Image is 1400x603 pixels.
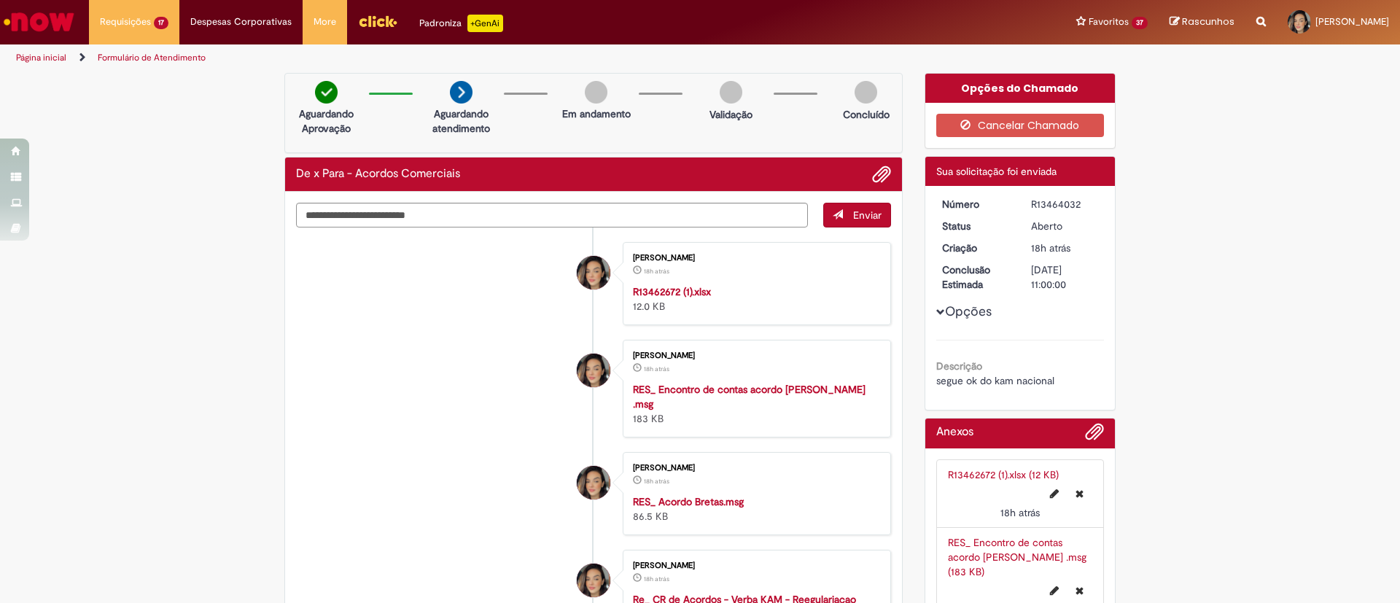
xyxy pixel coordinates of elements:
[1182,15,1234,28] span: Rascunhos
[315,81,338,104] img: check-circle-green.png
[633,285,711,298] a: R13462672 (1).xlsx
[925,74,1116,103] div: Opções do Chamado
[936,374,1054,387] span: segue ok do kam nacional
[1067,579,1092,602] button: Excluir RES_ Encontro de contas acordo G BARBOSA .msg
[931,262,1021,292] dt: Conclusão Estimada
[855,81,877,104] img: img-circle-grey.png
[1031,219,1099,233] div: Aberto
[1000,506,1040,519] span: 18h atrás
[358,10,397,32] img: click_logo_yellow_360x200.png
[1,7,77,36] img: ServiceNow
[577,354,610,387] div: Barbara Caroline Ferreira Rodrigues
[644,477,669,486] time: 29/08/2025 18:33:09
[948,536,1086,578] a: RES_ Encontro de contas acordo [PERSON_NAME] .msg (183 KB)
[931,241,1021,255] dt: Criação
[709,107,752,122] p: Validação
[633,254,876,262] div: [PERSON_NAME]
[1132,17,1148,29] span: 37
[291,106,362,136] p: Aguardando Aprovação
[872,165,891,184] button: Adicionar anexos
[720,81,742,104] img: img-circle-grey.png
[100,15,151,29] span: Requisições
[1041,482,1067,505] button: Editar nome de arquivo R13462672 (1).xlsx
[1031,241,1099,255] div: 29/08/2025 18:42:23
[633,495,744,508] a: RES_ Acordo Bretas.msg
[948,468,1059,481] a: R13462672 (1).xlsx (12 KB)
[936,165,1057,178] span: Sua solicitação foi enviada
[1031,241,1070,254] span: 18h atrás
[823,203,891,227] button: Enviar
[296,168,460,181] h2: De x Para - Acordos Comerciais Histórico de tíquete
[562,106,631,121] p: Em andamento
[1315,15,1389,28] span: [PERSON_NAME]
[644,575,669,583] time: 29/08/2025 18:33:04
[1067,482,1092,505] button: Excluir R13462672 (1).xlsx
[633,284,876,314] div: 12.0 KB
[1031,241,1070,254] time: 29/08/2025 18:42:23
[936,359,982,373] b: Descrição
[1041,579,1067,602] button: Editar nome de arquivo RES_ Encontro de contas acordo G BARBOSA .msg
[419,15,503,32] div: Padroniza
[450,81,472,104] img: arrow-next.png
[633,351,876,360] div: [PERSON_NAME]
[577,466,610,499] div: Barbara Caroline Ferreira Rodrigues
[577,256,610,289] div: Barbara Caroline Ferreira Rodrigues
[154,17,168,29] span: 17
[190,15,292,29] span: Despesas Corporativas
[1085,422,1104,448] button: Adicionar anexos
[644,477,669,486] span: 18h atrás
[843,107,890,122] p: Concluído
[577,564,610,597] div: Barbara Caroline Ferreira Rodrigues
[1170,15,1234,29] a: Rascunhos
[296,203,808,227] textarea: Digite sua mensagem aqui...
[98,52,206,63] a: Formulário de Atendimento
[1089,15,1129,29] span: Favoritos
[426,106,497,136] p: Aguardando atendimento
[314,15,336,29] span: More
[633,383,866,411] a: RES_ Encontro de contas acordo [PERSON_NAME] .msg
[467,15,503,32] p: +GenAi
[1000,506,1040,519] time: 29/08/2025 18:41:57
[936,114,1105,137] button: Cancelar Chamado
[644,365,669,373] span: 18h atrás
[633,464,876,472] div: [PERSON_NAME]
[936,426,973,439] h2: Anexos
[633,494,876,524] div: 86.5 KB
[931,197,1021,211] dt: Número
[633,561,876,570] div: [PERSON_NAME]
[585,81,607,104] img: img-circle-grey.png
[644,365,669,373] time: 29/08/2025 18:41:45
[644,575,669,583] span: 18h atrás
[11,44,922,71] ul: Trilhas de página
[16,52,66,63] a: Página inicial
[644,267,669,276] span: 18h atrás
[853,209,882,222] span: Enviar
[633,382,876,426] div: 183 KB
[1031,262,1099,292] div: [DATE] 11:00:00
[644,267,669,276] time: 29/08/2025 18:41:57
[931,219,1021,233] dt: Status
[1031,197,1099,211] div: R13464032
